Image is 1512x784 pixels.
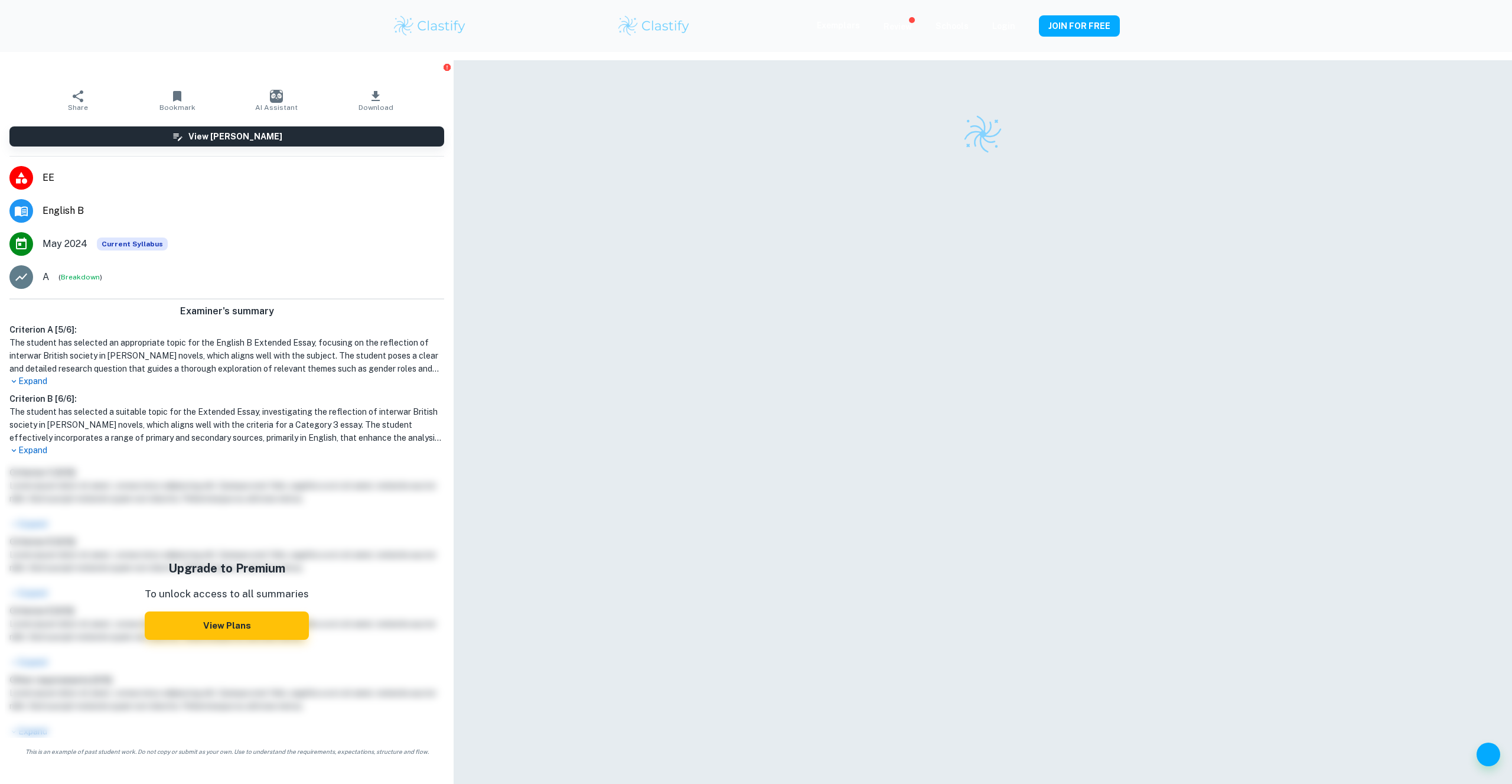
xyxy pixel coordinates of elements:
span: English B [43,204,444,218]
h1: The student has selected an appropriate topic for the English B Extended Essay, focusing on the r... [9,336,444,375]
span: Share [68,103,88,112]
img: AI Assistant [270,90,283,103]
button: AI Assistant [227,84,326,117]
img: Clastify logo [962,113,1003,155]
span: May 2024 [43,237,87,251]
button: Download [326,84,425,117]
a: Schools [936,21,969,31]
span: Current Syllabus [97,238,168,251]
button: Bookmark [128,84,227,117]
span: Download [359,103,393,112]
span: Bookmark [159,103,195,112]
button: Report issue [442,63,451,71]
p: Expand [9,375,444,388]
button: Breakdown [61,272,100,282]
span: This is an example of past student work. Do not copy or submit as your own. Use to understand the... [5,747,449,756]
img: Clastify logo [617,14,692,38]
p: Exemplars [817,19,860,32]
a: Login [992,21,1015,31]
span: EE [43,171,444,185]
h6: Criterion A [ 5 / 6 ]: [9,323,444,336]
h6: View [PERSON_NAME] [188,130,282,143]
p: A [43,270,49,284]
span: AI Assistant [255,103,298,112]
img: Clastify logo [392,14,467,38]
p: Review [884,20,912,33]
button: View Plans [145,611,309,640]
button: JOIN FOR FREE [1039,15,1120,37]
span: ( ) [58,272,102,283]
button: Help and Feedback [1477,743,1500,766]
h6: Criterion B [ 6 / 6 ]: [9,392,444,405]
button: View [PERSON_NAME] [9,126,444,147]
h6: Examiner's summary [5,304,449,318]
h5: Upgrade to Premium [145,559,309,577]
div: This exemplar is based on the current syllabus. Feel free to refer to it for inspiration/ideas wh... [97,238,168,251]
p: Expand [9,444,444,457]
button: Share [28,84,128,117]
p: To unlock access to all summaries [145,587,309,602]
h1: The student has selected a suitable topic for the Extended Essay, investigating the reflection of... [9,405,444,444]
